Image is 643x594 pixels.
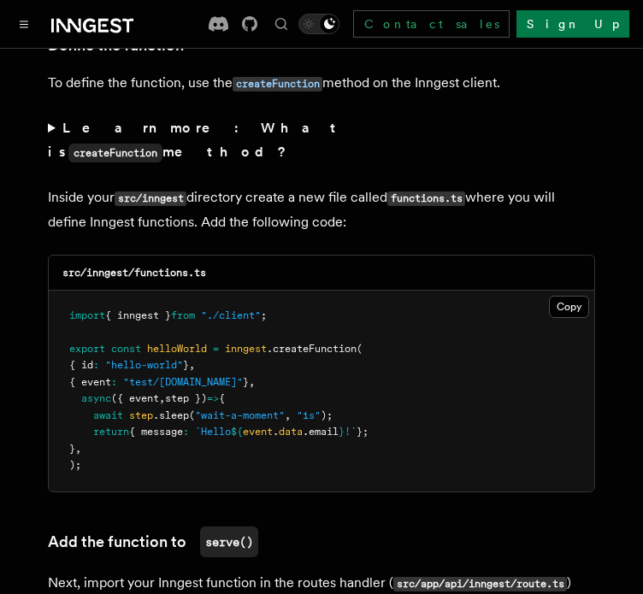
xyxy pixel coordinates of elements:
[14,14,34,34] button: Toggle navigation
[195,409,285,421] span: "wait-a-moment"
[549,296,589,318] button: Copy
[48,120,343,160] strong: Learn more: What is method?
[345,426,357,438] span: !`
[339,426,345,438] span: }
[75,443,81,455] span: ,
[233,77,322,91] code: createFunction
[225,343,267,355] span: inngest
[297,409,321,421] span: "1s"
[261,309,267,321] span: ;
[171,309,195,321] span: from
[271,14,292,34] button: Find something...
[129,409,153,421] span: step
[298,14,339,34] button: Toggle dark mode
[219,392,225,404] span: {
[105,309,171,321] span: { inngest }
[207,392,219,404] span: =>
[357,426,369,438] span: };
[105,359,183,371] span: "hello-world"
[153,409,189,421] span: .sleep
[129,426,183,438] span: { message
[69,376,111,388] span: { event
[357,343,363,355] span: (
[147,343,207,355] span: helloWorld
[69,443,75,455] span: }
[183,359,189,371] span: }
[353,10,510,38] a: Contact sales
[111,343,141,355] span: const
[243,376,249,388] span: }
[516,10,629,38] a: Sign Up
[69,459,81,471] span: );
[81,392,111,404] span: async
[111,392,159,404] span: ({ event
[249,376,255,388] span: ,
[69,309,105,321] span: import
[267,343,357,355] span: .createFunction
[201,309,261,321] span: "./client"
[68,144,162,162] code: createFunction
[93,426,129,438] span: return
[393,577,567,591] code: src/app/api/inngest/route.ts
[233,74,322,91] a: createFunction
[115,191,186,206] code: src/inngest
[279,426,303,438] span: data
[231,426,243,438] span: ${
[303,426,339,438] span: .email
[285,409,291,421] span: ,
[243,426,273,438] span: event
[69,359,93,371] span: { id
[183,426,189,438] span: :
[93,409,123,421] span: await
[48,526,258,557] a: Add the function toserve()
[321,409,333,421] span: );
[123,376,243,388] span: "test/[DOMAIN_NAME]"
[273,426,279,438] span: .
[200,526,258,557] code: serve()
[387,191,465,206] code: functions.ts
[48,185,595,234] p: Inside your directory create a new file called where you will define Inngest functions. Add the f...
[69,343,105,355] span: export
[93,359,99,371] span: :
[195,426,231,438] span: `Hello
[62,267,206,279] code: src/inngest/functions.ts
[48,71,595,96] p: To define the function, use the method on the Inngest client.
[189,359,195,371] span: ,
[159,392,165,404] span: ,
[111,376,117,388] span: :
[189,409,195,421] span: (
[48,116,595,165] summary: Learn more: What iscreateFunctionmethod?
[165,392,207,404] span: step })
[213,343,219,355] span: =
